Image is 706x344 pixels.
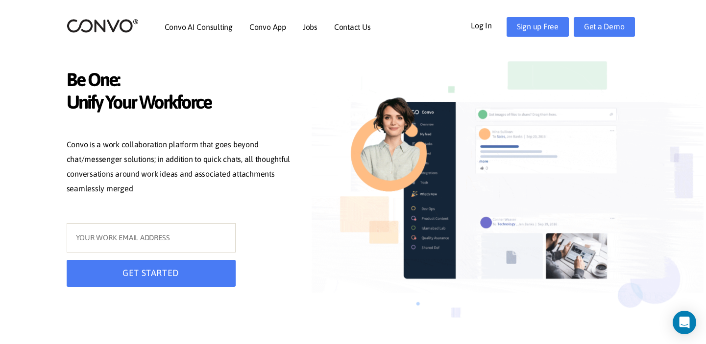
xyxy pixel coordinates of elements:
a: Convo App [249,23,286,31]
span: Be One: [67,69,297,93]
span: Unify Your Workforce [67,91,297,116]
p: Convo is a work collaboration platform that goes beyond chat/messenger solutions; in addition to ... [67,138,297,198]
a: Convo AI Consulting [165,23,233,31]
a: Sign up Free [507,17,569,37]
a: Get a Demo [574,17,635,37]
a: Contact Us [334,23,371,31]
div: Open Intercom Messenger [673,311,696,334]
button: GET STARTED [67,260,236,287]
a: Jobs [303,23,317,31]
input: YOUR WORK EMAIL ADDRESS [67,223,236,252]
img: logo_2.png [67,18,139,33]
a: Log In [471,17,507,33]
